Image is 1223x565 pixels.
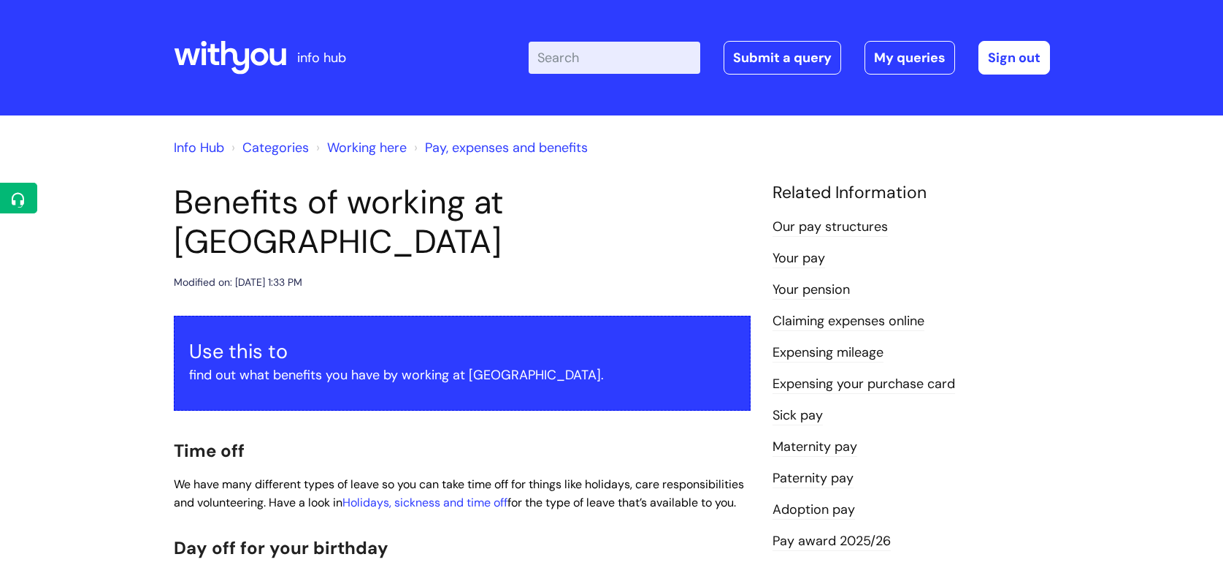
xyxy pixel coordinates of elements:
a: Adoption pay [772,501,855,520]
input: Search [529,42,700,74]
a: Holidays, sickness and time off [342,495,507,510]
li: Solution home [228,136,309,159]
li: Pay, expenses and benefits [410,136,588,159]
a: My queries [864,41,955,75]
a: Submit a query [724,41,841,75]
h4: Related Information [772,183,1050,203]
li: Working here [313,136,407,159]
a: Pay award 2025/26 [772,532,891,551]
a: Expensing mileage [772,344,883,363]
p: info hub [297,46,346,69]
p: find out what benefits you have by working at [GEOGRAPHIC_DATA]. [189,363,735,387]
div: Modified on: [DATE] 1:33 PM [174,273,302,292]
a: Expensing your purchase card [772,375,955,394]
a: Our pay structures [772,218,888,237]
a: Paternity pay [772,469,854,488]
a: Pay, expenses and benefits [425,139,588,156]
a: Claiming expenses online [772,312,924,331]
a: Your pay [772,249,825,268]
span: Time off [174,439,245,462]
div: | - [529,41,1050,75]
a: Maternity pay [772,438,857,457]
a: Working here [327,139,407,156]
a: Sign out [978,41,1050,75]
a: Categories [242,139,309,156]
a: Your pension [772,281,850,300]
a: Sick pay [772,406,823,425]
h3: Use this to [189,340,735,363]
span: Day off for your birthday [174,536,388,559]
span: We have many different types of leave so you can take time off for things like holidays, care res... [174,477,744,510]
a: Info Hub [174,139,224,156]
h1: Benefits of working at [GEOGRAPHIC_DATA] [174,183,751,262]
